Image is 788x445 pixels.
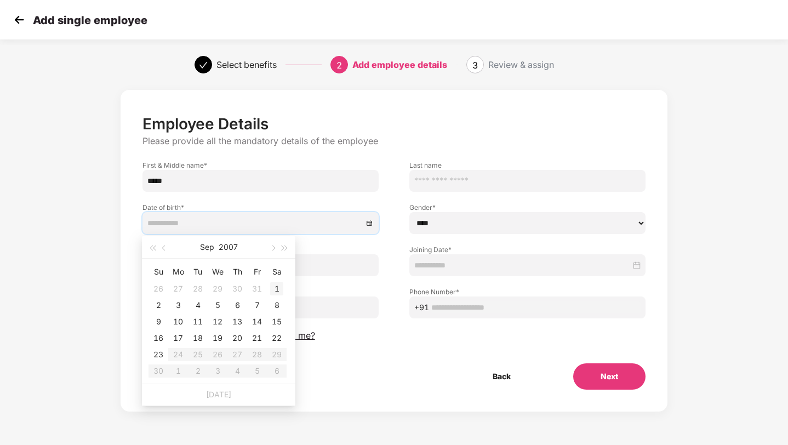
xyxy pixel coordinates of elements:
[247,297,267,313] td: 2007-09-07
[211,315,224,328] div: 12
[152,315,165,328] div: 9
[247,281,267,297] td: 2007-08-31
[247,313,267,330] td: 2007-09-14
[219,236,238,258] button: 2007
[267,297,287,313] td: 2007-09-08
[206,390,231,399] a: [DATE]
[172,332,185,345] div: 17
[270,299,283,312] div: 8
[142,203,379,212] label: Date of birth
[188,263,208,281] th: Tu
[227,313,247,330] td: 2007-09-13
[465,363,538,390] button: Back
[208,263,227,281] th: We
[152,332,165,345] div: 16
[33,14,147,27] p: Add single employee
[172,315,185,328] div: 10
[199,61,208,70] span: check
[191,315,204,328] div: 11
[168,281,188,297] td: 2007-08-27
[191,332,204,345] div: 18
[414,301,429,313] span: +91
[488,56,554,73] div: Review & assign
[231,315,244,328] div: 13
[231,282,244,295] div: 30
[211,299,224,312] div: 5
[250,282,264,295] div: 31
[227,330,247,346] td: 2007-09-20
[200,236,214,258] button: Sep
[352,56,447,73] div: Add employee details
[149,297,168,313] td: 2007-09-02
[227,297,247,313] td: 2007-09-06
[142,161,379,170] label: First & Middle name
[188,330,208,346] td: 2007-09-18
[247,263,267,281] th: Fr
[172,282,185,295] div: 27
[227,263,247,281] th: Th
[172,299,185,312] div: 3
[208,313,227,330] td: 2007-09-12
[472,60,478,71] span: 3
[152,299,165,312] div: 2
[168,313,188,330] td: 2007-09-10
[409,161,646,170] label: Last name
[168,330,188,346] td: 2007-09-17
[250,299,264,312] div: 7
[168,263,188,281] th: Mo
[211,282,224,295] div: 29
[188,313,208,330] td: 2007-09-11
[142,135,646,147] p: Please provide all the mandatory details of the employee
[149,313,168,330] td: 2007-09-09
[267,313,287,330] td: 2007-09-15
[208,281,227,297] td: 2007-08-29
[211,332,224,345] div: 19
[149,281,168,297] td: 2007-08-26
[250,315,264,328] div: 14
[208,330,227,346] td: 2007-09-19
[188,297,208,313] td: 2007-09-04
[409,245,646,254] label: Joining Date
[191,282,204,295] div: 28
[270,315,283,328] div: 15
[216,56,277,73] div: Select benefits
[231,332,244,345] div: 20
[250,332,264,345] div: 21
[409,203,646,212] label: Gender
[142,115,646,133] p: Employee Details
[267,281,287,297] td: 2007-09-01
[152,348,165,361] div: 23
[409,287,646,296] label: Phone Number
[149,346,168,363] td: 2007-09-23
[267,263,287,281] th: Sa
[191,299,204,312] div: 4
[152,282,165,295] div: 26
[149,330,168,346] td: 2007-09-16
[267,330,287,346] td: 2007-09-22
[149,263,168,281] th: Su
[188,281,208,297] td: 2007-08-28
[270,332,283,345] div: 22
[247,330,267,346] td: 2007-09-21
[573,363,646,390] button: Next
[336,60,342,71] span: 2
[231,299,244,312] div: 6
[270,282,283,295] div: 1
[208,297,227,313] td: 2007-09-05
[168,297,188,313] td: 2007-09-03
[227,281,247,297] td: 2007-08-30
[11,12,27,28] img: svg+xml;base64,PHN2ZyB4bWxucz0iaHR0cDovL3d3dy53My5vcmcvMjAwMC9zdmciIHdpZHRoPSIzMCIgaGVpZ2h0PSIzMC...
